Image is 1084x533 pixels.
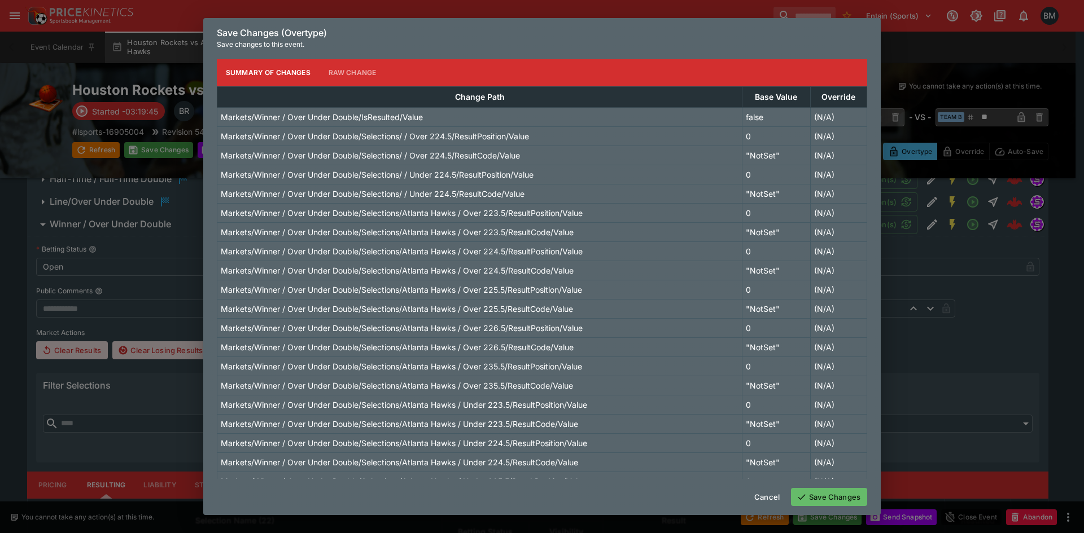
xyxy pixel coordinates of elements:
[221,322,583,334] p: Markets/Winner / Over Under Double/Selections/Atlanta Hawks / Over 226.5/ResultPosition/Value
[742,146,811,165] td: "NotSet"
[810,414,867,433] td: (N/A)
[810,86,867,107] th: Override
[742,376,811,395] td: "NotSet"
[742,299,811,318] td: "NotSet"
[320,59,386,86] button: Raw Change
[221,418,578,430] p: Markets/Winner / Over Under Double/Selections/Atlanta Hawks / Under 223.5/ResultCode/Value
[810,433,867,452] td: (N/A)
[742,165,811,184] td: 0
[742,126,811,146] td: 0
[742,433,811,452] td: 0
[748,488,786,506] button: Cancel
[742,203,811,222] td: 0
[742,261,811,280] td: "NotSet"
[742,395,811,414] td: 0
[217,39,867,50] p: Save changes to this event.
[810,261,867,280] td: (N/A)
[810,280,867,299] td: (N/A)
[742,356,811,376] td: 0
[810,222,867,241] td: (N/A)
[221,226,574,238] p: Markets/Winner / Over Under Double/Selections/Atlanta Hawks / Over 223.5/ResultCode/Value
[810,337,867,356] td: (N/A)
[742,414,811,433] td: "NotSet"
[742,452,811,472] td: "NotSet"
[221,437,587,449] p: Markets/Winner / Over Under Double/Selections/Atlanta Hawks / Under 224.5/ResultPosition/Value
[742,222,811,241] td: "NotSet"
[221,284,582,296] p: Markets/Winner / Over Under Double/Selections/Atlanta Hawks / Over 225.5/ResultPosition/Value
[810,203,867,222] td: (N/A)
[221,207,583,219] p: Markets/Winner / Over Under Double/Selections/Atlanta Hawks / Over 223.5/ResultPosition/Value
[791,488,867,506] button: Save Changes
[217,27,867,39] h6: Save Changes (Overtype)
[221,188,524,200] p: Markets/Winner / Over Under Double/Selections/ / Under 224.5/ResultCode/Value
[810,395,867,414] td: (N/A)
[221,111,423,123] p: Markets/Winner / Over Under Double/IsResulted/Value
[810,184,867,203] td: (N/A)
[810,356,867,376] td: (N/A)
[810,165,867,184] td: (N/A)
[221,130,529,142] p: Markets/Winner / Over Under Double/Selections/ / Over 224.5/ResultPosition/Value
[742,86,811,107] th: Base Value
[742,280,811,299] td: 0
[217,59,320,86] button: Summary of Changes
[810,146,867,165] td: (N/A)
[221,169,534,180] p: Markets/Winner / Over Under Double/Selections/ / Under 224.5/ResultPosition/Value
[221,341,574,353] p: Markets/Winner / Over Under Double/Selections/Atlanta Hawks / Over 226.5/ResultCode/Value
[221,303,573,315] p: Markets/Winner / Over Under Double/Selections/Atlanta Hawks / Over 225.5/ResultCode/Value
[810,126,867,146] td: (N/A)
[742,107,811,126] td: false
[810,318,867,337] td: (N/A)
[742,241,811,261] td: 0
[810,452,867,472] td: (N/A)
[221,360,582,372] p: Markets/Winner / Over Under Double/Selections/Atlanta Hawks / Over 235.5/ResultPosition/Value
[742,184,811,203] td: "NotSet"
[810,472,867,491] td: (N/A)
[810,299,867,318] td: (N/A)
[221,245,583,257] p: Markets/Winner / Over Under Double/Selections/Atlanta Hawks / Over 224.5/ResultPosition/Value
[742,472,811,491] td: 0
[221,399,587,411] p: Markets/Winner / Over Under Double/Selections/Atlanta Hawks / Under 223.5/ResultPosition/Value
[742,318,811,337] td: 0
[221,265,574,276] p: Markets/Winner / Over Under Double/Selections/Atlanta Hawks / Over 224.5/ResultCode/Value
[221,380,573,391] p: Markets/Winner / Over Under Double/Selections/Atlanta Hawks / Over 235.5/ResultCode/Value
[742,337,811,356] td: "NotSet"
[221,475,587,487] p: Markets/Winner / Over Under Double/Selections/Atlanta Hawks / Under 225.5/ResultPosition/Value
[810,241,867,261] td: (N/A)
[810,376,867,395] td: (N/A)
[221,456,578,468] p: Markets/Winner / Over Under Double/Selections/Atlanta Hawks / Under 224.5/ResultCode/Value
[221,149,520,161] p: Markets/Winner / Over Under Double/Selections/ / Over 224.5/ResultCode/Value
[217,86,742,107] th: Change Path
[810,107,867,126] td: (N/A)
